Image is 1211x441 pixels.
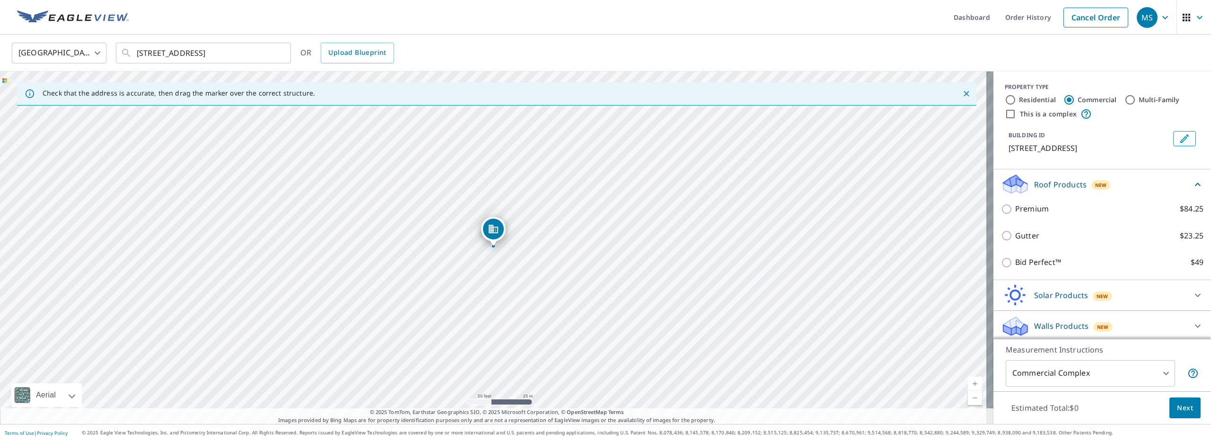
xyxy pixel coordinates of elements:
[481,217,506,246] div: Dropped pin, building 1, Commercial property, 3131 Amber Bay Loop Anchorage, AK 99515
[1001,315,1203,337] div: Walls ProductsNew
[17,10,129,25] img: EV Logo
[1004,397,1086,418] p: Estimated Total: $0
[608,408,624,415] a: Terms
[1015,203,1049,215] p: Premium
[1034,320,1088,332] p: Walls Products
[1020,109,1077,119] label: This is a complex
[1063,8,1128,27] a: Cancel Order
[5,430,34,436] a: Terms of Use
[1005,83,1200,91] div: PROPERTY TYPE
[1180,230,1203,242] p: $23.25
[1169,397,1201,419] button: Next
[43,89,315,97] p: Check that the address is accurate, then drag the marker over the correct structure.
[1097,323,1109,331] span: New
[1180,203,1203,215] p: $84.25
[5,430,68,436] p: |
[1137,7,1158,28] div: MS
[33,383,59,407] div: Aerial
[1001,173,1203,195] div: Roof ProductsNew
[1177,402,1193,414] span: Next
[1006,360,1175,387] div: Commercial Complex
[1187,368,1199,379] span: Each building may require a separate measurement report; if so, your account will be billed per r...
[1191,256,1203,268] p: $49
[1139,95,1180,105] label: Multi-Family
[1095,181,1107,189] span: New
[12,40,106,66] div: [GEOGRAPHIC_DATA]
[1034,290,1088,301] p: Solar Products
[300,43,394,63] div: OR
[968,391,982,405] a: Current Level 18, Zoom Out
[1173,131,1196,146] button: Edit building 1
[1015,256,1061,268] p: Bid Perfect™
[37,430,68,436] a: Privacy Policy
[1009,131,1045,139] p: BUILDING ID
[968,377,982,391] a: Current Level 18, Zoom In
[328,47,386,59] span: Upload Blueprint
[1006,344,1199,355] p: Measurement Instructions
[567,408,606,415] a: OpenStreetMap
[1097,292,1108,300] span: New
[1034,179,1087,190] p: Roof Products
[82,429,1206,436] p: © 2025 Eagle View Technologies, Inc. and Pictometry International Corp. All Rights Reserved. Repo...
[137,40,272,66] input: Search by address or latitude-longitude
[370,408,624,416] span: © 2025 TomTom, Earthstar Geographics SIO, © 2025 Microsoft Corporation, ©
[1078,95,1117,105] label: Commercial
[1019,95,1056,105] label: Residential
[960,88,973,100] button: Close
[1015,230,1039,242] p: Gutter
[321,43,394,63] a: Upload Blueprint
[1009,142,1169,154] p: [STREET_ADDRESS]
[1001,284,1203,307] div: Solar ProductsNew
[11,383,82,407] div: Aerial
